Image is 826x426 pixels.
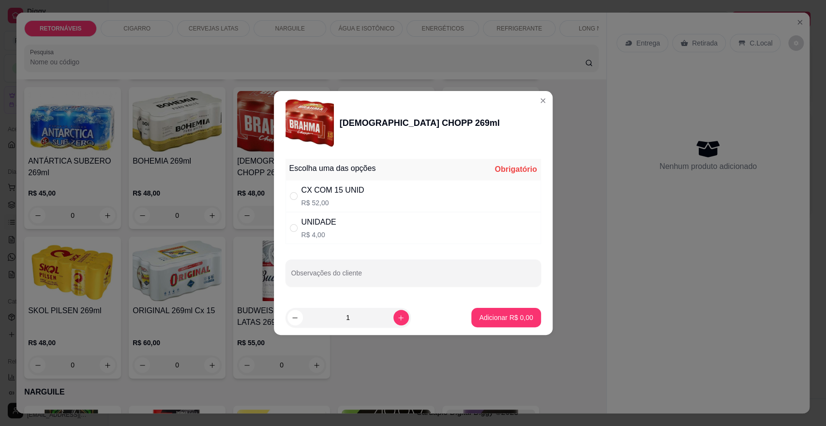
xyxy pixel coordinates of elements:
img: product-image [285,99,334,147]
button: decrease-product-quantity [287,310,303,325]
button: Close [535,93,551,108]
div: Escolha uma das opções [289,163,376,174]
div: [DEMOGRAPHIC_DATA] CHOPP 269ml [340,116,500,130]
p: Adicionar R$ 0,00 [479,313,533,322]
button: increase-product-quantity [393,310,409,325]
button: Adicionar R$ 0,00 [471,308,541,327]
p: R$ 52,00 [301,198,364,208]
input: Observações do cliente [291,272,535,282]
div: Obrigatório [495,164,537,175]
div: CX COM 15 UNID [301,184,364,196]
p: R$ 4,00 [301,230,336,240]
div: UNIDADE [301,216,336,228]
